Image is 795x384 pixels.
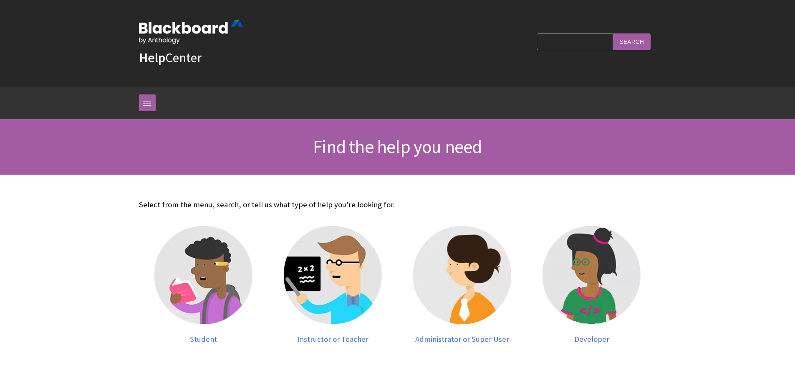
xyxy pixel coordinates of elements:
[298,334,368,344] span: Instructor or Teacher
[413,226,511,324] img: Administrator
[154,226,252,324] img: Student
[415,334,509,344] span: Administrator or Super User
[139,49,165,66] strong: Help
[139,49,202,66] a: HelpCenter
[613,33,651,50] input: Search
[190,334,217,344] span: Student
[147,226,260,343] a: Student Student
[284,226,382,324] img: Instructor
[535,226,648,343] a: Developer
[139,199,656,210] p: Select from the menu, search, or tell us what type of help you're looking for.
[313,135,482,158] span: Find the help you need
[139,20,243,44] img: Blackboard by Anthology
[574,334,609,344] span: Developer
[406,226,519,343] a: Administrator Administrator or Super User
[277,226,389,343] a: Instructor Instructor or Teacher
